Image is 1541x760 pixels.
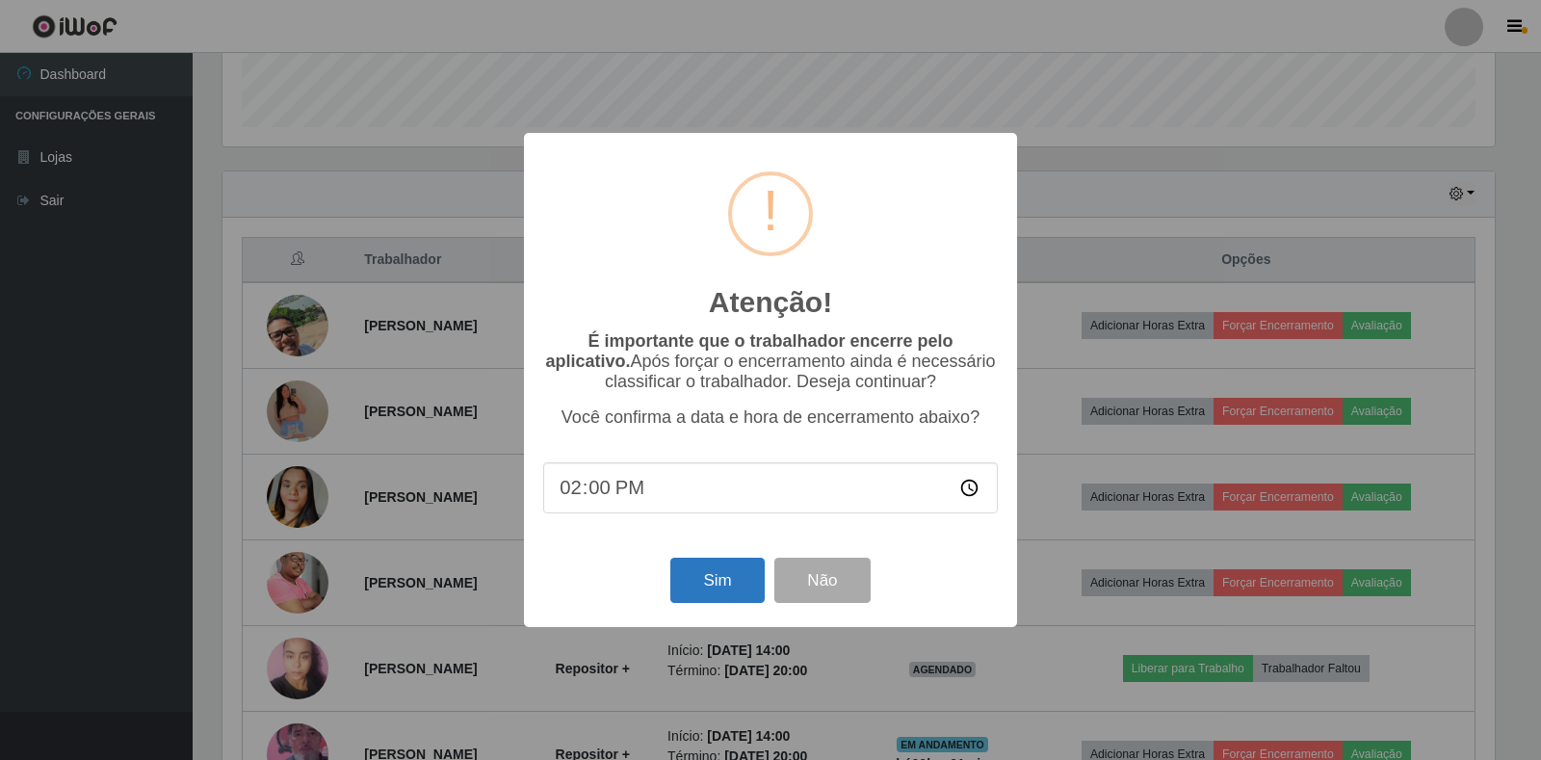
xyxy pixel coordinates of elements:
[774,558,870,603] button: Não
[543,331,998,392] p: Após forçar o encerramento ainda é necessário classificar o trabalhador. Deseja continuar?
[545,331,953,371] b: É importante que o trabalhador encerre pelo aplicativo.
[670,558,764,603] button: Sim
[709,285,832,320] h2: Atenção!
[543,407,998,428] p: Você confirma a data e hora de encerramento abaixo?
